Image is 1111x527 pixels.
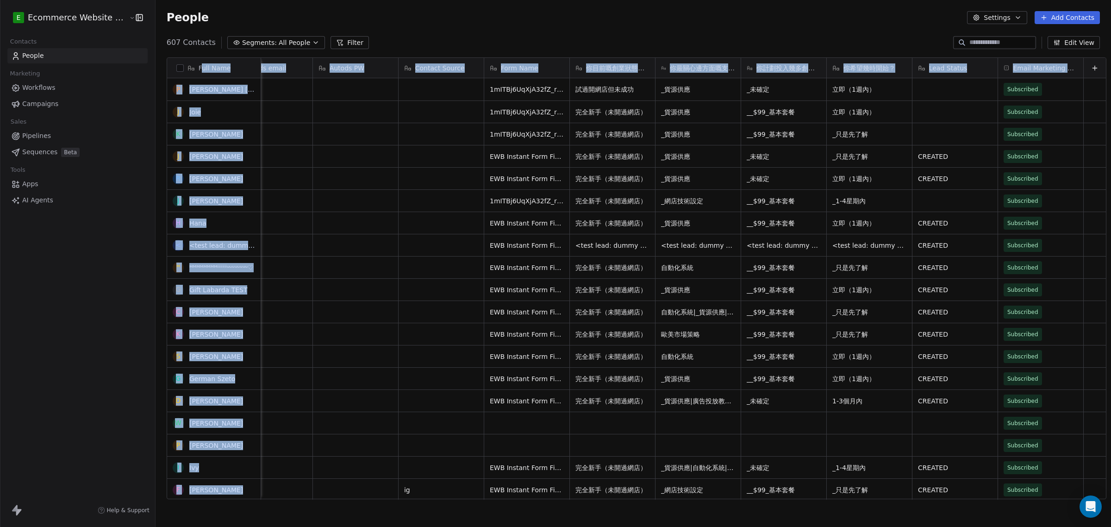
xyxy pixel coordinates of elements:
[6,35,41,49] span: Contacts
[22,131,51,141] span: Pipelines
[176,351,180,361] div: S
[189,353,243,360] a: [PERSON_NAME]
[747,152,821,161] span: _未確定
[918,485,992,495] span: CREATED
[912,58,998,78] div: Lead Status
[575,352,649,361] span: 完全新手（未開過網店）
[490,241,564,250] span: EWB Instant Form Final
[11,10,123,25] button: EEcommerce Website Builder
[1007,352,1038,361] span: Subscribed
[176,307,181,317] div: C
[176,129,180,139] div: K
[747,196,821,206] span: __$99_基本套餐
[832,196,906,206] span: _1-4星期內
[575,174,649,183] span: 完全新手（未開過網店）
[747,107,821,117] span: __$99_基本套餐
[22,99,58,109] span: Campaigns
[22,147,57,157] span: Sequences
[189,242,319,249] a: <test lead: dummy data for full_name>
[177,463,179,472] div: I
[490,263,564,272] span: EWB Instant Form Final
[1007,441,1038,450] span: Subscribed
[22,83,56,93] span: Workflows
[1007,241,1038,250] span: Subscribed
[189,86,299,93] a: [PERSON_NAME] [PERSON_NAME]
[167,11,209,25] span: People
[6,67,44,81] span: Marketing
[832,463,906,472] span: _1-4星期內
[832,307,906,317] span: _只是先了解
[189,197,243,205] a: [PERSON_NAME]
[747,307,821,317] span: __$99_基本套餐
[832,85,906,94] span: 立即（1週內）
[827,58,912,78] div: 你希望幾時開始？
[22,195,53,205] span: AI Agents
[832,152,906,161] span: _只是先了解
[189,464,199,471] a: Ivy
[167,37,216,48] span: 607 Contacts
[661,174,735,183] span: _貨源供應
[61,148,80,157] span: Beta
[661,263,735,272] span: 自動化系統
[7,48,148,63] a: People
[747,352,821,361] span: __$99_基本套餐
[7,80,148,95] a: Workflows
[176,174,181,183] div: R
[1007,485,1038,495] span: Subscribed
[918,396,992,406] span: CREATED
[490,330,564,339] span: EWB Instant Form Final
[501,63,538,73] span: Form Name
[490,396,564,406] span: EWB Instant Form Final
[747,130,821,139] span: __$99_基本套餐
[1007,396,1038,406] span: Subscribed
[7,144,148,160] a: SequencesBeta
[28,12,127,24] span: Ecommerce Website Builder
[575,396,649,406] span: 完全新手（未開過網店）
[747,219,821,228] span: __$99_基本套餐
[1007,152,1038,161] span: Subscribed
[747,485,821,495] span: __$99_基本套餐
[22,51,44,61] span: People
[177,151,179,161] div: J
[575,196,649,206] span: 完全新手（未開過網店）
[747,330,821,339] span: __$99_基本套餐
[747,396,821,406] span: _未確定
[570,58,655,78] div: 你目前嘅創業狀態係？
[490,463,564,472] span: EWB Instant Form Final
[575,463,649,472] span: 完全新手（未開過網店）
[399,58,484,78] div: Contact Source
[670,63,735,73] span: 你最關心邊方面嘅支援？ (多選)
[661,241,735,250] span: <test lead: dummy data for 你最關心邊方面嘅支援？_(多選)>
[189,131,243,138] a: [PERSON_NAME]
[189,420,243,427] a: [PERSON_NAME]
[484,58,569,78] div: Form Name
[7,96,148,112] a: Campaigns
[490,152,564,161] span: EWB Instant Form Final
[1007,219,1038,228] span: Subscribed
[176,329,180,339] div: K
[832,352,906,361] span: 立即（1週內）
[1007,174,1038,183] span: Subscribed
[832,219,906,228] span: 立即（1週內）
[832,396,906,406] span: 1-3個月內
[832,130,906,139] span: _只是先了解
[575,241,649,250] span: <test lead: dummy data for 你目前嘅創業狀態係？>
[575,485,649,495] span: 完全新手（未開過網店）
[832,174,906,183] span: 立即（1週內）
[7,128,148,144] a: Pipelines
[490,107,564,117] span: 1mITBj6UqXjA32fZ_ryqS36H-WTvEx5tuBssH9Vbg4RI
[918,285,992,295] span: CREATED
[832,263,906,272] span: _只是先了解
[490,352,564,361] span: EWB Instant Form Final
[189,220,206,227] a: Hana
[918,219,992,228] span: CREATED
[575,107,649,117] span: 完全新手（未開過網店）
[747,463,821,472] span: _未確定
[189,108,201,116] a: Joie
[661,196,735,206] span: _網店技術設定
[175,418,181,428] div: W
[586,63,649,73] span: 你目前嘅創業狀態係？
[1007,463,1038,472] span: Subscribed
[1007,263,1038,272] span: Subscribed
[176,485,180,495] div: F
